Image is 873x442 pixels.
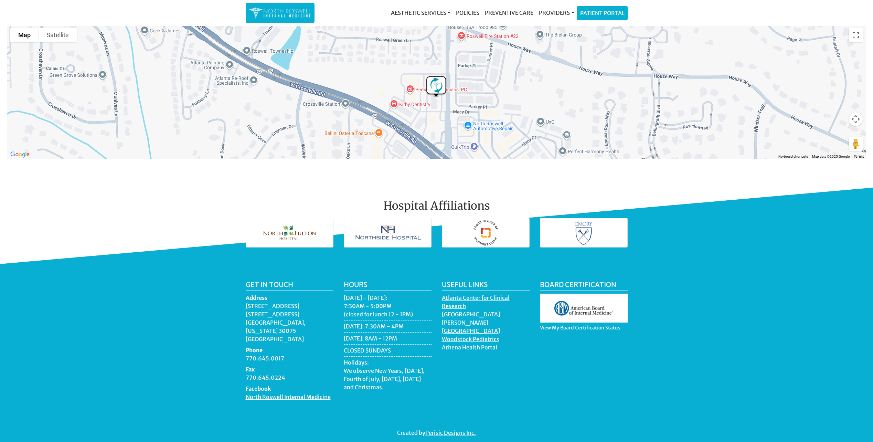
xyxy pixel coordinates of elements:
[246,346,333,354] dt: Phone
[39,28,77,42] button: Show satellite imagery
[849,28,863,42] button: Toggle fullscreen view
[453,6,482,20] a: Policies
[344,294,432,320] li: [DATE] - [DATE]: 7:30AM - 5:00PM (closed for lunch 12 - 1PM)
[246,281,333,291] h5: Get in touch
[536,6,577,20] a: Providers
[422,73,450,101] div: North Roswell Internal Medicine
[442,336,499,344] a: Woodstock Pediatrics
[540,218,627,247] img: Emory Hospital
[442,294,510,311] a: Atlanta Center for Clinical Research
[246,294,333,302] dt: Address
[344,322,432,333] li: [DATE]: 7:30AM - 4PM
[246,393,331,402] a: North Roswell Internal Medicine
[388,6,453,20] a: Aesthetic Services
[778,154,808,159] button: Keyboard shortcuts
[246,373,333,382] dd: 770.645.0224
[344,218,431,247] img: Northside Hospital
[442,327,500,336] a: [GEOGRAPHIC_DATA]
[246,365,333,373] dt: Fax
[9,150,31,159] img: Google
[344,346,432,357] li: CLOSED SUNDAYS
[249,6,311,20] img: North Roswell Internal Medicine
[812,155,850,158] span: Map data ©2025 Google
[482,6,536,20] a: Preventive Care
[442,281,530,291] h5: Useful Links
[442,344,497,352] a: Athena Health Portal
[442,311,500,328] a: [GEOGRAPHIC_DATA][PERSON_NAME]
[344,281,432,291] h5: Hours
[854,154,864,159] a: Terms (opens in new tab)
[246,302,333,343] dd: [STREET_ADDRESS] [STREET_ADDRESS] [GEOGRAPHIC_DATA], [US_STATE] 30075 [GEOGRAPHIC_DATA]
[540,281,628,291] h5: Board Certification
[540,325,620,333] a: View My Board Certification Status
[246,429,628,437] p: Created by
[849,112,863,126] button: Map camera controls
[425,429,476,438] a: Perisic Designs Inc.
[344,334,432,345] li: [DATE]: 8AM - 12PM
[344,358,432,393] li: Holidays: We observe New Years, [DATE], Fourth of July, [DATE], [DATE] and Christmas.
[246,355,284,364] a: 770.645.0017
[10,28,39,42] button: Show street map
[246,183,628,215] h2: Hospital Affiliations
[849,137,863,151] button: Drag Pegman onto the map to open Street View
[246,218,333,247] img: North Fulton Hospital
[9,150,31,159] a: Open this area in Google Maps (opens a new window)
[540,294,628,323] img: aboim_logo.gif
[246,385,333,393] dt: Facebook
[577,6,627,20] a: Patient Portal
[442,218,529,247] img: Piedmont Hospital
